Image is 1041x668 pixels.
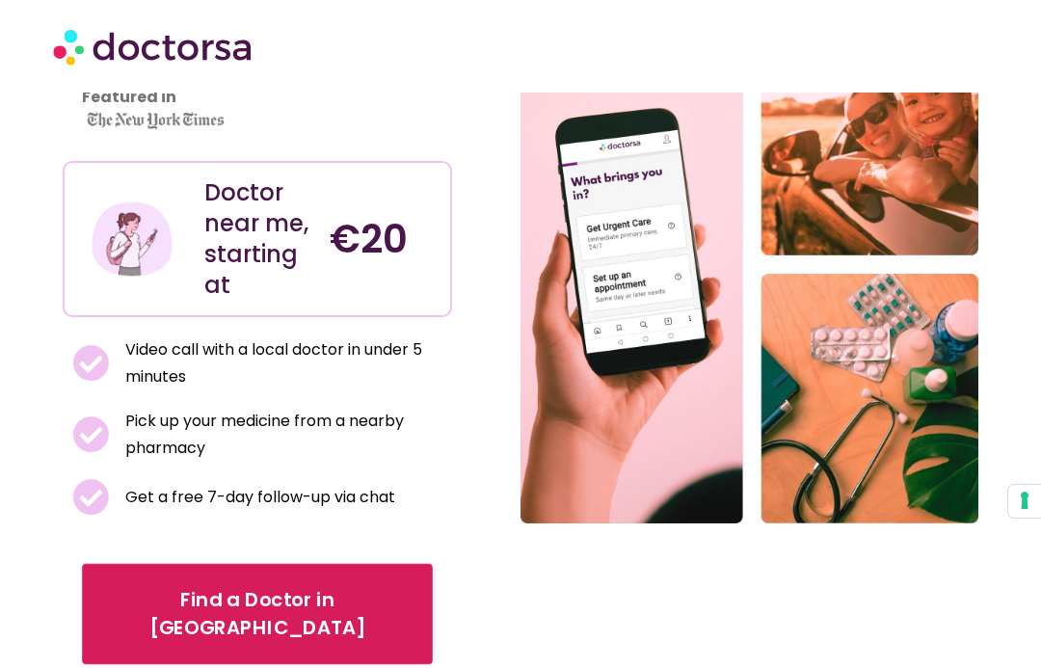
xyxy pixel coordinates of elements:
[82,564,433,664] a: Find a Doctor in [GEOGRAPHIC_DATA]
[82,86,176,108] strong: Featured in
[120,336,441,390] span: Video call with a local doctor in under 5 minutes
[1008,485,1041,518] button: Your consent preferences for tracking technologies
[109,586,406,642] span: Find a Doctor in [GEOGRAPHIC_DATA]
[520,6,978,523] img: Doctor Near Me in Budapest
[90,197,174,281] img: Illustration depicting a young woman in a casual outfit, engaged with her smartphone. She has a p...
[204,177,310,301] div: Doctor near me, starting at
[330,216,436,262] h4: €20
[120,408,441,462] span: Pick up your medicine from a nearby pharmacy
[120,484,395,511] span: Get a free 7-day follow-up via chat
